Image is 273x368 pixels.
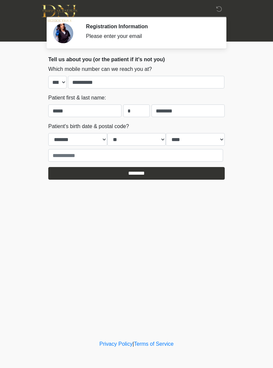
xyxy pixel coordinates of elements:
a: | [133,341,134,347]
img: DNJ Med Boutique Logo [42,5,77,22]
img: Agent Avatar [53,23,73,43]
label: Patient's birth date & postal code? [48,122,129,130]
div: Please enter your email [86,32,215,40]
label: Which mobile number can we reach you at? [48,65,152,73]
h2: Tell us about you (or the patient if it's not you) [48,56,225,63]
a: Privacy Policy [100,341,133,347]
label: Patient first & last name: [48,94,106,102]
a: Terms of Service [134,341,173,347]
